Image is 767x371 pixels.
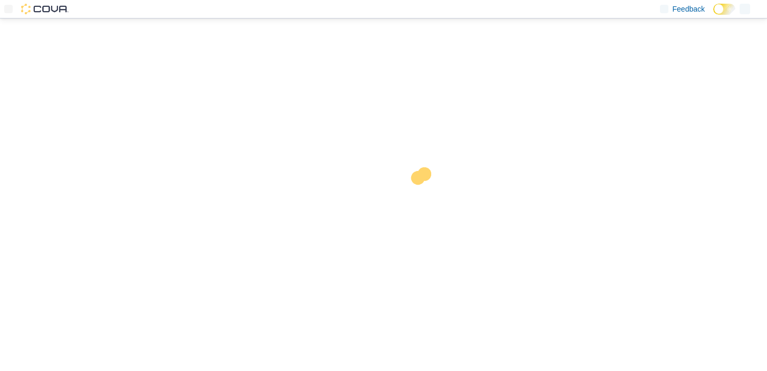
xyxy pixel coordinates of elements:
[384,159,463,239] img: cova-loader
[21,4,69,14] img: Cova
[673,4,705,14] span: Feedback
[713,4,735,15] input: Dark Mode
